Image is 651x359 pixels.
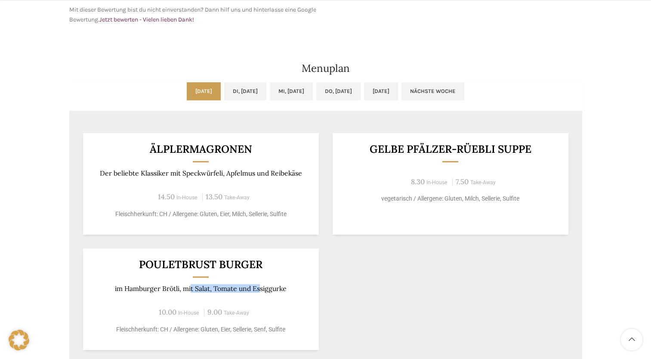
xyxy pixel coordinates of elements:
p: Fleischherkunft: CH / Allergene: Gluten, Eier, Milch, Sellerie, Sulfite [93,210,308,219]
a: Jetzt bewerten - Vielen lieben Dank! [99,16,194,23]
h3: Gelbe Pfälzer-Rüebli Suppe [343,144,558,155]
p: Fleischherkunft: CH / Allergene: Gluten, Eier, Sellerie, Senf, Sulfite [93,325,308,334]
span: 8.30 [411,177,425,186]
span: In-House [176,195,197,201]
h2: Menuplan [69,63,582,74]
p: im Hamburger Brötli, mit Salat, Tomate und Essiggurke [93,285,308,293]
span: 9.00 [207,307,222,317]
a: [DATE] [187,82,221,100]
span: In-House [178,310,199,316]
span: In-House [426,179,447,186]
span: Take-Away [224,310,249,316]
a: Di, [DATE] [224,82,266,100]
span: Take-Away [470,179,496,186]
a: [DATE] [364,82,398,100]
span: Take-Away [224,195,250,201]
h3: Pouletbrust Burger [93,259,308,270]
p: Der beliebte Klassiker mit Speckwürfeli, Apfelmus und Reibekäse [93,169,308,177]
a: Do, [DATE] [316,82,361,100]
a: Nächste Woche [401,82,464,100]
span: 10.00 [159,307,176,317]
span: 7.50 [456,177,469,186]
p: Mit dieser Bewertung bist du nicht einverstanden? Dann hilf uns und hinterlasse eine Google Bewer... [69,5,321,25]
p: vegetarisch / Allergene: Gluten, Milch, Sellerie, Sulfite [343,194,558,203]
a: Scroll to top button [621,329,642,350]
h3: ÄLPLERMAGRONEN [93,144,308,155]
a: Mi, [DATE] [270,82,313,100]
span: 14.50 [158,192,175,201]
span: 13.50 [206,192,222,201]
